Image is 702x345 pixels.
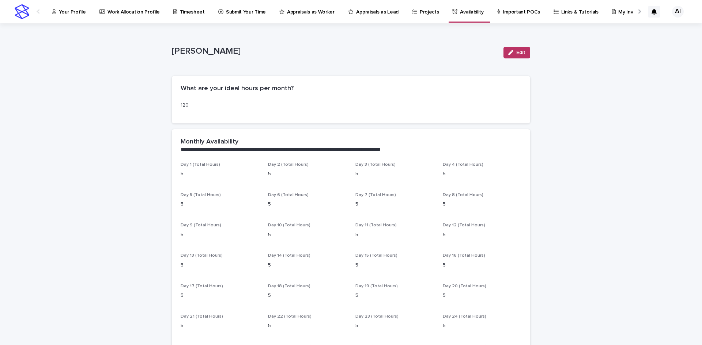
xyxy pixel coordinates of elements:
[443,170,521,178] p: 5
[181,200,259,208] p: 5
[355,223,397,227] span: Day 11 (Total Hours)
[443,193,483,197] span: Day 8 (Total Hours)
[443,231,521,239] p: 5
[181,170,259,178] p: 5
[503,47,530,58] button: Edit
[181,101,521,109] p: 120
[355,314,399,319] span: Day 23 (Total Hours)
[181,193,221,197] span: Day 5 (Total Hours)
[268,200,347,208] p: 5
[268,253,310,258] span: Day 14 (Total Hours)
[268,314,312,319] span: Day 22 (Total Hours)
[355,200,434,208] p: 5
[443,314,486,319] span: Day 24 (Total Hours)
[181,261,259,269] p: 5
[672,6,684,18] div: AI
[181,253,223,258] span: Day 13 (Total Hours)
[268,322,347,330] p: 5
[15,4,29,19] img: stacker-logo-s-only.png
[181,162,220,167] span: Day 1 (Total Hours)
[355,322,434,330] p: 5
[172,46,498,57] p: [PERSON_NAME]
[355,231,434,239] p: 5
[268,231,347,239] p: 5
[268,223,310,227] span: Day 10 (Total Hours)
[443,261,521,269] p: 5
[443,284,486,288] span: Day 20 (Total Hours)
[355,253,397,258] span: Day 15 (Total Hours)
[443,162,483,167] span: Day 4 (Total Hours)
[355,284,398,288] span: Day 19 (Total Hours)
[181,292,259,299] p: 5
[181,231,259,239] p: 5
[268,193,309,197] span: Day 6 (Total Hours)
[355,261,434,269] p: 5
[268,170,347,178] p: 5
[355,292,434,299] p: 5
[443,322,521,330] p: 5
[443,223,485,227] span: Day 12 (Total Hours)
[268,162,309,167] span: Day 2 (Total Hours)
[181,85,294,93] h2: What are your ideal hours per month?
[443,292,521,299] p: 5
[443,200,521,208] p: 5
[181,322,259,330] p: 5
[181,223,221,227] span: Day 9 (Total Hours)
[355,170,434,178] p: 5
[181,138,238,146] h2: Monthly Availability
[355,162,396,167] span: Day 3 (Total Hours)
[268,284,310,288] span: Day 18 (Total Hours)
[181,314,223,319] span: Day 21 (Total Hours)
[268,261,347,269] p: 5
[181,284,223,288] span: Day 17 (Total Hours)
[268,292,347,299] p: 5
[516,50,525,55] span: Edit
[355,193,396,197] span: Day 7 (Total Hours)
[443,253,485,258] span: Day 16 (Total Hours)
